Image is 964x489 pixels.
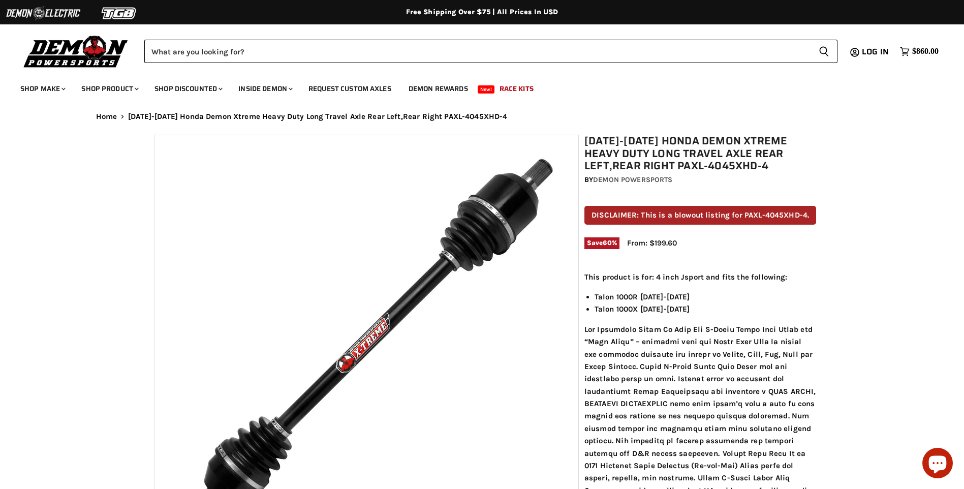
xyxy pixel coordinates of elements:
a: Request Custom Axles [301,78,399,99]
a: Inside Demon [231,78,299,99]
a: Demon Powersports [593,175,672,184]
a: Shop Make [13,78,72,99]
div: by [584,174,816,186]
a: $860.00 [895,44,944,59]
a: Log in [857,47,895,56]
img: Demon Powersports [20,33,132,69]
button: Search [811,40,837,63]
span: $860.00 [912,47,939,56]
img: TGB Logo 2 [81,4,158,23]
a: Shop Discounted [147,78,229,99]
ul: Main menu [13,74,936,99]
span: [DATE]-[DATE] Honda Demon Xtreme Heavy Duty Long Travel Axle Rear Left,Rear Right PAXL-4045XHD-4 [128,112,507,121]
input: Search [144,40,811,63]
span: Save % [584,237,619,249]
span: 60 [603,239,611,247]
img: Demon Electric Logo 2 [5,4,81,23]
p: DISCLAIMER: This is a blowout listing for PAXL-4045XHD-4. [584,206,816,225]
nav: Breadcrumbs [76,112,889,121]
a: Home [96,112,117,121]
inbox-online-store-chat: Shopify online store chat [919,448,956,481]
span: New! [478,85,495,94]
form: Product [144,40,837,63]
li: Talon 1000R [DATE]-[DATE] [595,291,816,303]
li: Talon 1000X [DATE]-[DATE] [595,303,816,315]
a: Race Kits [492,78,541,99]
a: Demon Rewards [401,78,476,99]
div: Free Shipping Over $75 | All Prices In USD [76,8,889,17]
p: This product is for: 4 inch Jsport and fits the following: [584,271,816,283]
a: Shop Product [74,78,145,99]
span: From: $199.60 [627,238,677,248]
h1: [DATE]-[DATE] Honda Demon Xtreme Heavy Duty Long Travel Axle Rear Left,Rear Right PAXL-4045XHD-4 [584,135,816,172]
span: Log in [862,45,889,58]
